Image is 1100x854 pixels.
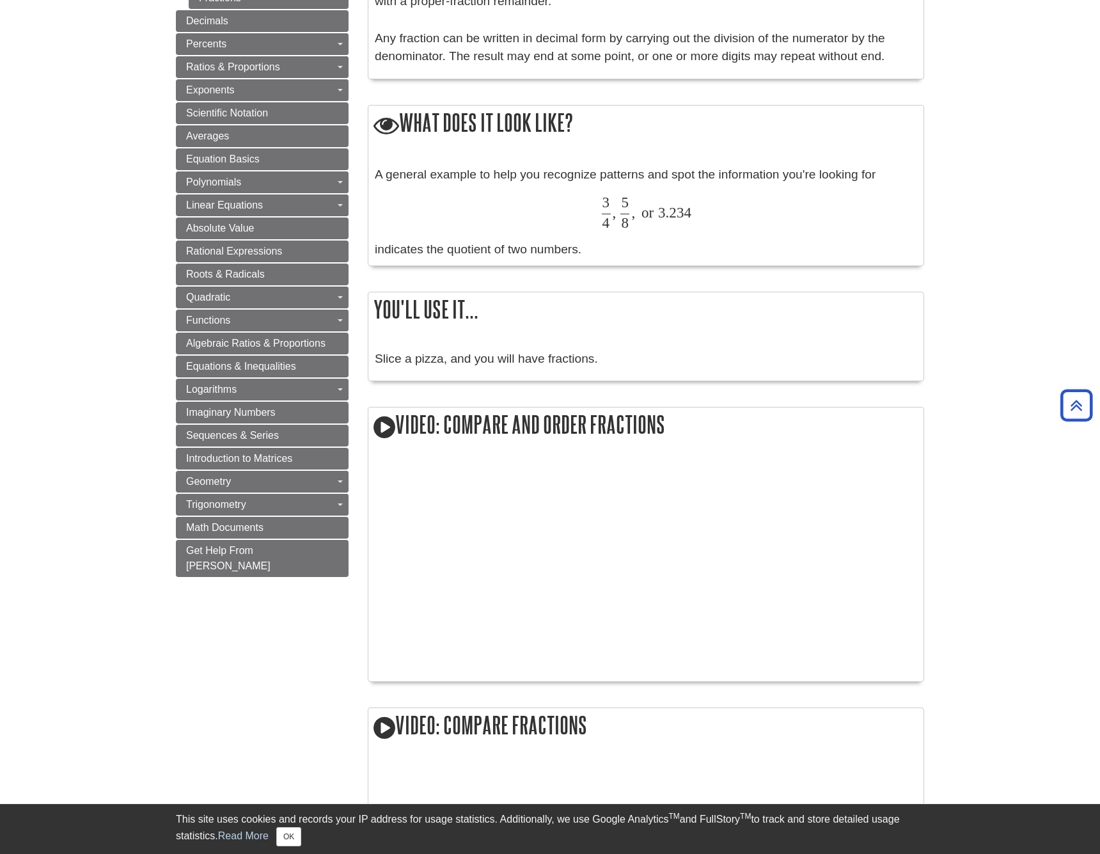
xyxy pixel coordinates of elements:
[658,204,691,221] span: 3.234
[613,204,617,221] span: ,
[186,223,254,233] span: Absolute Value
[176,287,349,308] a: Quadratic
[186,200,263,210] span: Linear Equations
[186,246,282,257] span: Rational Expressions
[176,10,349,32] a: Decimals
[186,430,279,441] span: Sequences & Series
[622,214,629,231] span: 8
[375,350,917,368] p: Slice a pizza, and you will have fractions.
[632,204,636,221] span: ,
[176,333,349,354] a: Algebraic Ratios & Proportions
[186,177,241,187] span: Polynomials
[176,310,349,331] a: Functions
[186,61,280,72] span: Ratios & Proportions
[176,402,349,423] a: Imaginary Numbers
[176,448,349,470] a: Introduction to Matrices
[368,292,923,326] h2: You'll use it...
[176,540,349,577] a: Get Help From [PERSON_NAME]
[176,148,349,170] a: Equation Basics
[276,827,301,846] button: Close
[218,830,269,841] a: Read More
[176,494,349,516] a: Trigonometry
[186,130,229,141] span: Averages
[641,204,649,221] span: o
[186,407,276,418] span: Imaginary Numbers
[176,379,349,400] a: Logarithms
[740,812,751,821] sup: TM
[176,33,349,55] a: Percents
[186,361,296,372] span: Equations & Inequalities
[186,84,235,95] span: Exponents
[186,338,326,349] span: Algebraic Ratios & Proportions
[602,214,610,231] span: 4
[368,708,923,745] h2: Video: Compare Fractions
[668,812,679,821] sup: TM
[186,499,246,510] span: Trigonometry
[375,166,917,259] div: A general example to help you recognize patterns and spot the information you're looking for indi...
[176,812,924,846] div: This site uses cookies and records your IP address for usage statistics. Additionally, we use Goo...
[186,384,237,395] span: Logarithms
[622,194,629,210] span: 5
[176,356,349,377] a: Equations & Inequalities
[186,522,263,533] span: Math Documents
[176,517,349,539] a: Math Documents
[186,269,265,280] span: Roots & Radicals
[186,38,226,49] span: Percents
[186,476,231,487] span: Geometry
[176,125,349,147] a: Averages
[368,106,923,142] h2: What does it look like?
[375,468,733,669] iframe: YouTube video player
[186,154,260,164] span: Equation Basics
[1056,397,1097,414] a: Back to Top
[176,56,349,78] a: Ratios & Proportions
[186,15,228,26] span: Decimals
[176,264,349,285] a: Roots & Radicals
[186,292,230,303] span: Quadratic
[186,453,292,464] span: Introduction to Matrices
[176,425,349,447] a: Sequences & Series
[602,194,610,210] span: 3
[176,194,349,216] a: Linear Equations
[176,79,349,101] a: Exponents
[186,545,271,571] span: Get Help From [PERSON_NAME]
[176,217,349,239] a: Absolute Value
[186,315,230,326] span: Functions
[176,471,349,493] a: Geometry
[176,102,349,124] a: Scientific Notation
[368,407,923,444] h2: Video: Compare and Order Fractions
[176,241,349,262] a: Rational Expressions
[176,171,349,193] a: Polynomials
[186,107,268,118] span: Scientific Notation
[649,204,655,221] span: r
